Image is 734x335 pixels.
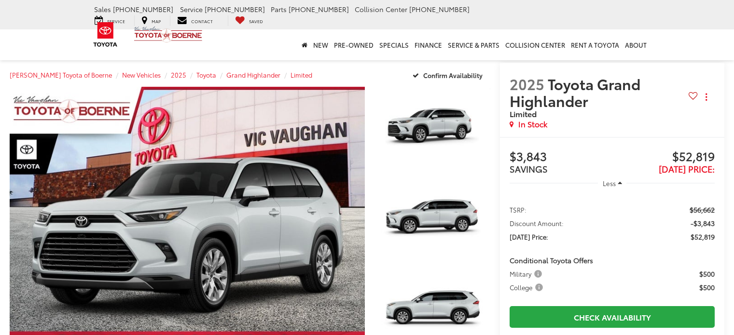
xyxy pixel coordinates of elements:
[94,4,111,14] span: Sales
[510,218,564,228] span: Discount Amount:
[510,150,612,164] span: $3,843
[423,71,483,80] span: Confirm Availability
[409,4,470,14] span: [PHONE_NUMBER]
[152,18,161,24] span: Map
[698,89,715,106] button: Actions
[134,26,203,43] img: Vic Vaughan Toyota of Boerne
[510,282,545,292] span: College
[180,4,203,14] span: Service
[690,205,715,214] span: $56,662
[510,162,548,175] span: SAVINGS
[355,4,407,14] span: Collision Center
[691,232,715,241] span: $52,819
[113,4,173,14] span: [PHONE_NUMBER]
[510,255,593,265] span: Conditional Toyota Offers
[699,282,715,292] span: $500
[518,119,547,130] span: In Stock
[271,4,287,14] span: Parts
[510,205,526,214] span: TSRP:
[87,15,132,26] a: Service
[196,70,216,79] a: Toyota
[122,70,161,79] a: New Vehicles
[612,150,715,164] span: $52,819
[310,29,331,60] a: New
[412,29,445,60] a: Finance
[291,70,312,79] a: Limited
[510,73,640,111] span: Toyota Grand Highlander
[502,29,568,60] a: Collision Center
[376,29,412,60] a: Specials
[375,178,490,265] a: Expand Photo 2
[170,15,220,26] a: Contact
[568,29,622,60] a: Rent a Toyota
[171,70,186,79] a: 2025
[226,70,280,79] a: Grand Highlander
[134,15,168,26] a: Map
[603,179,616,188] span: Less
[510,306,715,328] a: Check Availability
[374,86,491,174] img: 2025 Toyota Grand Highlander Limited
[205,4,265,14] span: [PHONE_NUMBER]
[510,269,545,279] button: Military
[375,87,490,173] a: Expand Photo 1
[706,93,707,101] span: dropdown dots
[510,232,548,241] span: [DATE] Price:
[191,18,213,24] span: Contact
[598,174,627,192] button: Less
[374,177,491,266] img: 2025 Toyota Grand Highlander Limited
[87,19,124,50] img: Toyota
[107,18,125,24] span: Service
[510,269,544,279] span: Military
[659,162,715,175] span: [DATE] Price:
[510,282,546,292] button: College
[445,29,502,60] a: Service & Parts: Opens in a new tab
[510,108,537,119] span: Limited
[331,29,376,60] a: Pre-Owned
[299,29,310,60] a: Home
[699,269,715,279] span: $500
[407,67,491,83] button: Confirm Availability
[289,4,349,14] span: [PHONE_NUMBER]
[10,70,112,79] a: [PERSON_NAME] Toyota of Boerne
[249,18,263,24] span: Saved
[691,218,715,228] span: -$3,843
[228,15,270,26] a: My Saved Vehicles
[622,29,650,60] a: About
[510,73,544,94] span: 2025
